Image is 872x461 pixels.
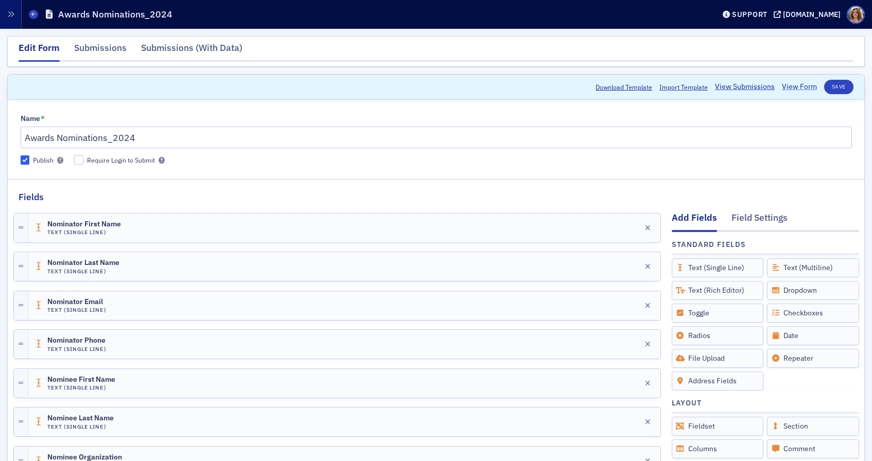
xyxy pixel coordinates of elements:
div: Submissions [74,41,127,60]
div: Field Settings [731,211,788,230]
div: Submissions (With Data) [141,41,242,60]
div: Text (Single Line) [672,258,764,277]
h4: Standard Fields [672,239,746,250]
a: View Submissions [715,81,775,92]
h4: Text (Single Line) [47,346,107,352]
span: Nominee Last Name [47,414,114,422]
div: Repeater [767,349,859,368]
span: Import Template [659,82,708,92]
input: Publish [21,155,30,165]
div: Publish [33,156,54,165]
span: Nominator Email [47,298,105,306]
span: Profile [847,6,865,24]
div: Text (Rich Editor) [672,281,764,300]
div: Columns [672,439,764,458]
button: [DOMAIN_NAME] [774,11,844,18]
div: Section [767,417,859,436]
h1: Awards Nominations_2024 [58,8,172,21]
h4: Text (Single Line) [47,268,119,275]
span: Nominator Phone [47,336,106,345]
div: Address Fields [672,371,764,391]
div: Radios [672,326,764,345]
button: Save [824,80,853,94]
div: Support [732,10,768,19]
span: Nominee First Name [47,376,115,384]
div: Add Fields [672,211,717,232]
div: [DOMAIN_NAME] [783,10,841,19]
div: Require Login to Submit [87,156,155,165]
h4: Text (Single Line) [47,307,107,313]
h4: Layout [672,398,702,409]
input: Require Login to Submit [74,155,83,165]
div: Date [767,326,859,345]
div: Toggle [672,304,764,323]
div: Dropdown [767,281,859,300]
abbr: This field is required [41,114,45,123]
h4: Text (Single Line) [47,229,121,236]
a: View Form [782,81,817,92]
h4: Text (Single Line) [47,423,114,430]
h2: Fields [19,190,44,204]
div: Text (Multiline) [767,258,859,277]
div: Edit Form [19,41,60,62]
span: Nominator First Name [47,220,121,228]
span: Nominator Last Name [47,259,119,267]
div: Fieldset [672,417,764,436]
h4: Text (Single Line) [47,384,115,391]
div: Name [21,114,40,123]
div: Comment [767,439,859,458]
button: Download Template [596,82,652,92]
div: Checkboxes [767,304,859,323]
div: File Upload [672,349,764,368]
